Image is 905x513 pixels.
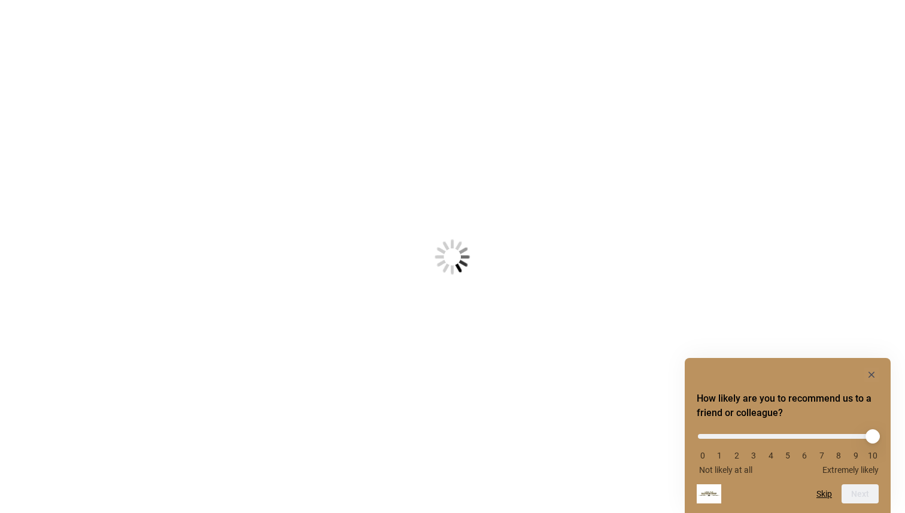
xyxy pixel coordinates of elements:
li: 9 [850,451,862,460]
li: 5 [782,451,794,460]
li: 1 [713,451,725,460]
li: 4 [765,451,777,460]
div: How likely are you to recommend us to a friend or colleague? Select an option from 0 to 10, with ... [697,368,879,503]
span: Extremely likely [822,465,879,475]
li: 6 [798,451,810,460]
li: 3 [748,451,760,460]
li: 10 [867,451,879,460]
li: 8 [833,451,845,460]
li: 2 [731,451,743,460]
button: Next question [842,484,879,503]
div: How likely are you to recommend us to a friend or colleague? Select an option from 0 to 10, with ... [697,425,879,475]
h2: How likely are you to recommend us to a friend or colleague? Select an option from 0 to 10, with ... [697,391,879,420]
img: Loading [376,180,529,333]
li: 7 [816,451,828,460]
li: 0 [697,451,709,460]
button: Skip [816,489,832,499]
button: Hide survey [864,368,879,382]
span: Not likely at all [699,465,752,475]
